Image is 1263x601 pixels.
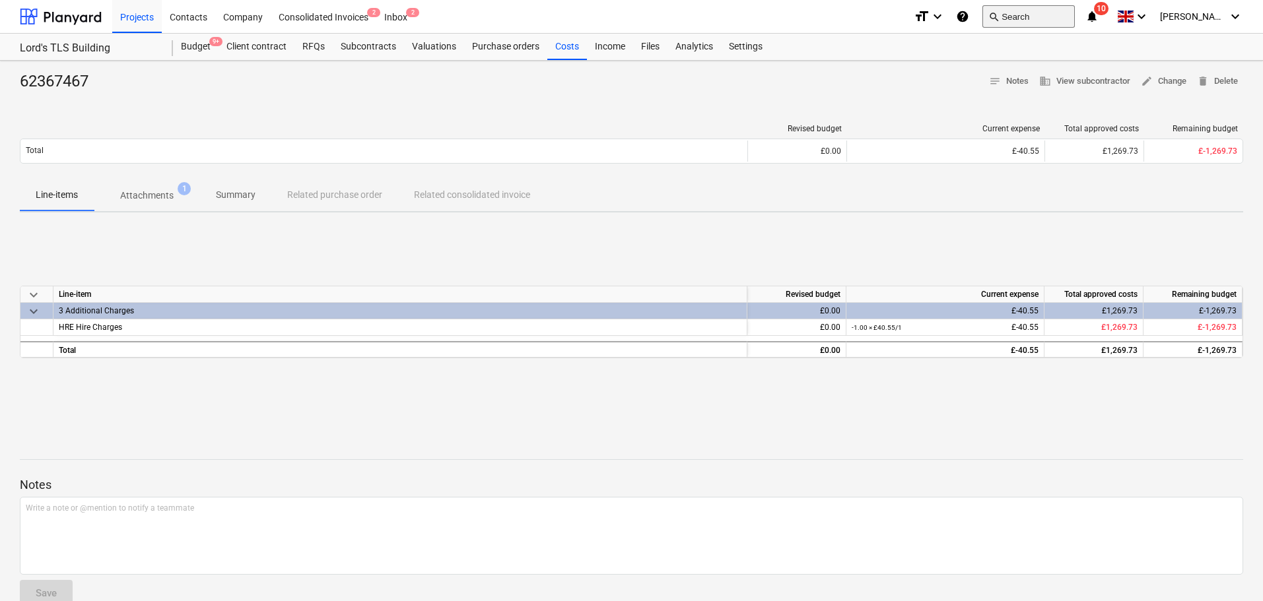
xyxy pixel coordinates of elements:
span: 9+ [209,37,222,46]
a: Subcontracts [333,34,404,60]
p: Summary [216,188,256,202]
span: Notes [989,74,1029,89]
iframe: Chat Widget [1197,538,1263,601]
small: -1.00 × £40.55 / 1 [852,324,902,331]
button: View subcontractor [1034,71,1136,92]
span: HRE Hire Charges [59,323,122,332]
span: £1,269.73 [1101,323,1138,332]
div: £-40.55 [852,303,1039,319]
div: Lord's TLS Building [20,42,157,55]
div: £0.00 [747,303,846,319]
span: 2 [406,8,419,17]
div: £0.00 [747,341,846,358]
a: Client contract [219,34,294,60]
a: Budget9+ [173,34,219,60]
div: £-1,269.73 [1144,303,1243,319]
div: £-40.55 [852,146,1039,156]
a: Income [587,34,633,60]
span: 1 [178,182,191,195]
button: Search [982,5,1075,28]
div: 3 Additional Charges [59,303,741,319]
i: Knowledge base [956,9,969,24]
span: View subcontractor [1039,74,1130,89]
a: Settings [721,34,770,60]
div: £1,269.73 [1044,341,1144,358]
button: Change [1136,71,1192,92]
i: format_size [914,9,930,24]
i: keyboard_arrow_down [930,9,945,24]
div: £0.00 [747,141,846,162]
div: £0.00 [747,319,846,336]
a: Costs [547,34,587,60]
div: Total approved costs [1044,286,1144,303]
span: search [988,11,999,22]
button: Notes [984,71,1034,92]
span: business [1039,75,1051,87]
span: 10 [1094,2,1109,15]
div: Total [53,341,747,358]
i: keyboard_arrow_down [1134,9,1149,24]
a: Valuations [404,34,464,60]
p: Attachments [120,189,174,203]
div: Current expense [846,286,1044,303]
span: edit [1141,75,1153,87]
div: Remaining budget [1149,124,1238,133]
div: Total approved costs [1050,124,1139,133]
div: £-40.55 [852,342,1039,359]
div: £-40.55 [852,319,1039,336]
span: keyboard_arrow_down [26,287,42,303]
p: Line-items [36,188,78,202]
div: Revised budget [753,124,842,133]
span: delete [1197,75,1209,87]
span: 2 [367,8,380,17]
div: Budget [173,34,219,60]
span: Change [1141,74,1186,89]
div: £1,269.73 [1044,303,1144,319]
a: Files [633,34,667,60]
div: Revised budget [747,286,846,303]
a: RFQs [294,34,333,60]
div: 62367467 [20,71,99,92]
div: £-1,269.73 [1144,341,1243,358]
a: Purchase orders [464,34,547,60]
i: keyboard_arrow_down [1227,9,1243,24]
p: Total [26,145,44,156]
div: Remaining budget [1144,286,1243,303]
div: Line-item [53,286,747,303]
div: £1,269.73 [1044,141,1144,162]
span: notes [989,75,1001,87]
p: Notes [20,477,1243,493]
button: Delete [1192,71,1243,92]
a: Analytics [667,34,721,60]
span: Delete [1197,74,1238,89]
div: Current expense [852,124,1040,133]
span: keyboard_arrow_down [26,303,42,319]
span: £-1,269.73 [1198,146,1237,156]
span: £-1,269.73 [1198,323,1237,332]
i: notifications [1085,9,1099,24]
span: [PERSON_NAME] [1160,11,1226,22]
